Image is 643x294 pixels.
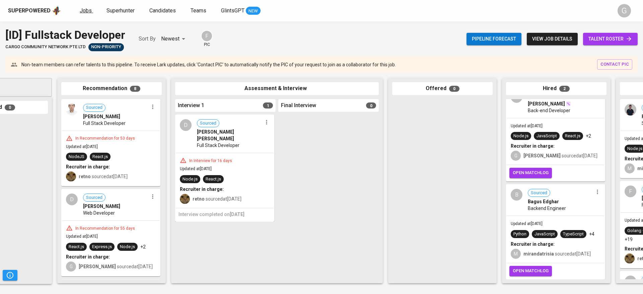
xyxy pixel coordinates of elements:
[532,35,572,43] span: view job details
[523,251,554,256] b: mirandatrisia
[66,144,98,149] span: Updated at [DATE]
[80,7,92,14] span: Jobs
[106,7,135,14] span: Superhunter
[221,7,261,15] a: GlintsGPT NEW
[178,211,271,218] h6: Interview completed on
[187,158,235,164] div: In Interview for 16 days
[513,231,526,237] div: Python
[528,205,566,212] span: Backend Engineer
[513,267,549,275] span: open matchlog
[191,7,206,14] span: Teams
[523,153,597,158] span: sourced at [DATE]
[627,146,642,152] div: Node.js
[392,82,493,95] div: Offered
[66,164,110,169] b: Recruiter in charge:
[180,187,224,192] b: Recruiter in charge:
[66,171,76,181] img: ec6c0910-f960-4a00-a8f8-c5744e41279e.jpg
[528,198,559,205] span: Bagus Edghar
[528,100,565,107] span: [PERSON_NAME]
[88,43,124,51] div: Talent(s) in Pipeline’s Final Stages
[221,7,244,14] span: GlintsGPT
[183,176,198,182] div: Node.js
[230,212,244,217] span: [DATE]
[161,33,188,45] div: Newest
[193,196,241,202] span: sourced at [DATE]
[263,102,273,108] span: 1
[66,254,110,260] b: Recruiter in charge:
[180,194,190,204] img: ec6c0910-f960-4a00-a8f8-c5744e41279e.jpg
[625,163,635,173] div: M
[201,30,213,42] div: F
[566,101,571,106] img: magic_wand.svg
[79,264,116,269] b: [PERSON_NAME]
[193,196,205,202] b: retno
[513,133,528,139] div: Node.js
[79,264,153,269] span: sourced at [DATE]
[511,241,555,247] b: Recruiter in charge:
[61,82,162,95] div: Recommendation
[21,61,396,68] p: Non-team members can refer talents to this pipeline. To receive Lark updates, click 'Contact PIC'...
[511,143,555,149] b: Recruiter in charge:
[80,7,93,15] a: Jobs
[618,4,631,17] div: G
[506,86,605,182] div: A[PERSON_NAME]Back-end DeveloperUpdated at[DATE]Node.jsJavaScriptReact.js+2Recruiter in charge:G[...
[106,7,136,15] a: Superhunter
[175,82,379,95] div: Assessment & Interview
[206,176,221,182] div: React.js
[149,7,177,15] a: Candidates
[565,133,580,139] div: React.js
[61,189,160,276] div: DSourced[PERSON_NAME]Web DeveloperIn Recommendation for 55 daysUpdated at[DATE]React.jsExpress.js...
[527,33,578,45] button: view job details
[92,244,112,250] div: Express.js
[246,8,261,14] span: NEW
[281,102,316,109] span: Final Interview
[506,82,606,95] div: Hired
[139,35,156,43] p: Sort By
[73,136,138,141] div: In Recommendation for 53 days
[511,124,543,128] span: Updated at [DATE]
[73,226,138,231] div: In Recommendation for 55 days
[120,244,135,250] div: Node.js
[69,154,84,160] div: NodeJS
[197,142,239,149] span: Full Stack Developer
[83,113,120,120] span: [PERSON_NAME]
[83,210,115,216] span: Web Developer
[366,102,376,108] span: 0
[8,7,51,15] div: Superpowered
[528,190,550,196] span: Sourced
[88,44,124,50] span: Non-Priority
[534,231,555,237] div: JavaScript
[191,7,208,15] a: Teams
[509,266,552,276] button: open matchlog
[588,35,632,43] span: talent roster
[589,231,594,237] p: +4
[69,244,84,250] div: React.js
[197,129,262,142] span: [PERSON_NAME] [PERSON_NAME]
[48,87,50,88] button: Open
[537,133,557,139] div: JavaScript
[625,253,635,264] img: ec6c0910-f960-4a00-a8f8-c5744e41279e.jpg
[52,6,61,16] img: app logo
[563,231,584,237] div: TypeScript
[197,120,219,127] span: Sourced
[8,6,61,16] a: Superpoweredapp logo
[66,104,78,116] img: 3e6af42998ba766e865c55260a7981b1.png
[140,243,146,250] p: +2
[511,221,543,226] span: Updated at [DATE]
[130,86,140,92] span: 8
[61,99,160,187] div: Sourced[PERSON_NAME]Full Stack DeveloperIn Recommendation for 53 daysUpdated at[DATE]NodeJSReact....
[66,262,76,272] div: G
[523,251,591,256] span: sourced at [DATE]
[472,35,516,43] span: Pipeline forecast
[513,169,549,177] span: open matchlog
[201,30,213,48] div: pic
[180,166,212,171] span: Updated at [DATE]
[161,35,180,43] p: Newest
[528,107,570,114] span: Back-end Developer
[92,154,108,160] div: React.js
[5,27,125,43] div: [ID] Fullstack Developer
[3,270,17,281] button: Pipeline Triggers
[511,249,521,259] div: M
[523,153,561,158] b: [PERSON_NAME]
[175,115,274,222] div: DSourced[PERSON_NAME] [PERSON_NAME]Full Stack DeveloperIn Interview for 16 daysUpdated at[DATE]No...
